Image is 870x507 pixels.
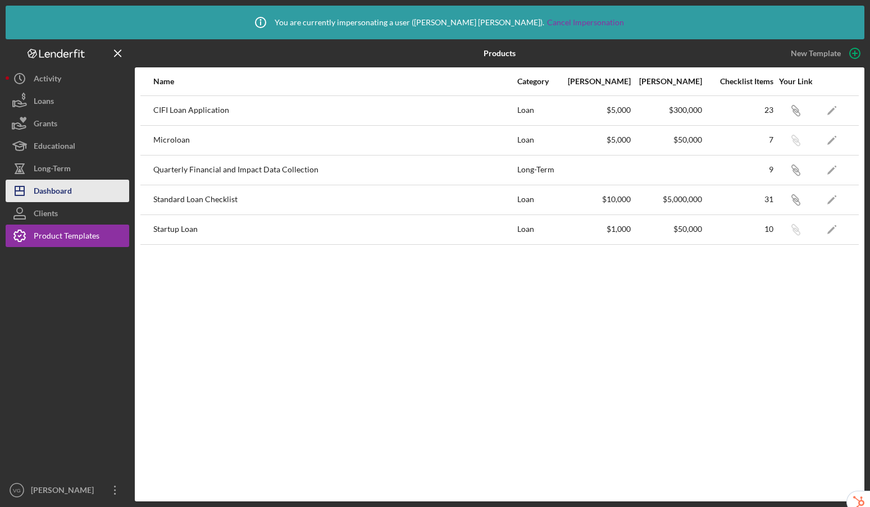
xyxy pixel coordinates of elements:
div: Your Link [775,77,817,86]
div: $1,000 [561,225,631,234]
button: Clients [6,202,129,225]
div: Startup Loan [153,216,516,244]
div: 10 [703,225,773,234]
button: VG[PERSON_NAME] [6,479,129,501]
div: Activity [34,67,61,93]
div: Loan [517,186,559,214]
a: Cancel Impersonation [547,18,624,27]
div: $10,000 [561,195,631,204]
div: [PERSON_NAME] [561,77,631,86]
div: 9 [703,165,773,174]
button: Educational [6,135,129,157]
div: 31 [703,195,773,204]
button: Long-Term [6,157,129,180]
div: Category [517,77,559,86]
button: Dashboard [6,180,129,202]
text: VG [13,487,21,494]
div: Long-Term [34,157,71,182]
b: Products [484,49,516,58]
div: Loan [517,97,559,125]
div: $5,000 [561,106,631,115]
div: CIFI Loan Application [153,97,516,125]
div: Educational [34,135,75,160]
button: Grants [6,112,129,135]
div: $5,000,000 [632,195,702,204]
div: Name [153,77,516,86]
div: You are currently impersonating a user ( [PERSON_NAME] [PERSON_NAME] ). [247,8,624,36]
div: $50,000 [632,135,702,144]
button: Product Templates [6,225,129,247]
div: Loan [517,126,559,154]
div: Dashboard [34,180,72,205]
div: Product Templates [34,225,99,250]
div: Checklist Items [703,77,773,86]
div: $50,000 [632,225,702,234]
div: 23 [703,106,773,115]
div: Standard Loan Checklist [153,186,516,214]
div: Long-Term [517,156,559,184]
div: Loans [34,90,54,115]
div: $300,000 [632,106,702,115]
div: [PERSON_NAME] [28,479,101,504]
div: Grants [34,112,57,138]
button: Loans [6,90,129,112]
div: New Template [791,45,841,62]
button: New Template [784,45,864,62]
button: Activity [6,67,129,90]
div: [PERSON_NAME] [632,77,702,86]
div: $5,000 [561,135,631,144]
div: Quarterly Financial and Impact Data Collection [153,156,516,184]
div: Clients [34,202,58,227]
div: 7 [703,135,773,144]
div: Microloan [153,126,516,154]
div: Loan [517,216,559,244]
